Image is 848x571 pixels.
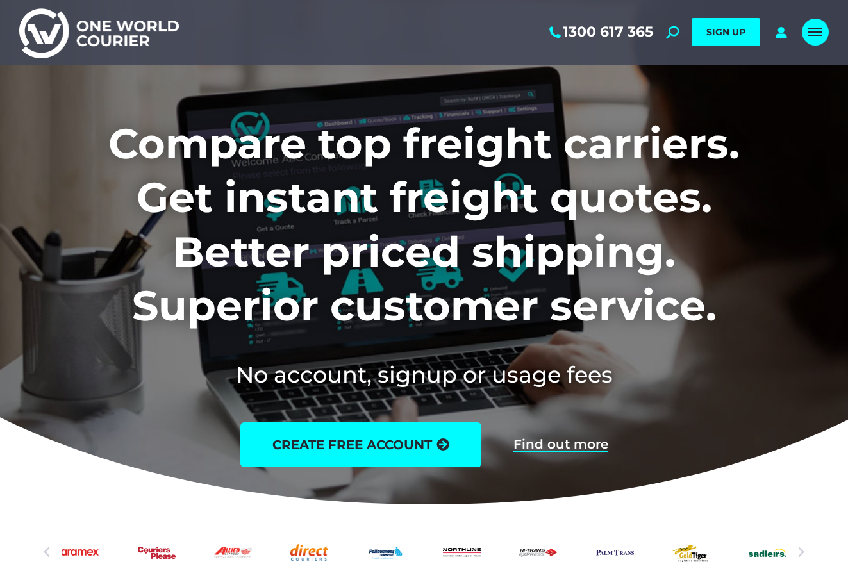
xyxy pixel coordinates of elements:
[706,26,745,38] span: SIGN UP
[19,6,179,58] img: One World Courier
[802,19,829,46] a: Mobile menu icon
[240,422,481,467] a: create free account
[692,18,760,46] a: SIGN UP
[513,438,608,452] a: Find out more
[24,359,824,390] h2: No account, signup or usage fees
[547,24,653,40] a: 1300 617 365
[24,117,824,333] h1: Compare top freight carriers. Get instant freight quotes. Better priced shipping. Superior custom...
